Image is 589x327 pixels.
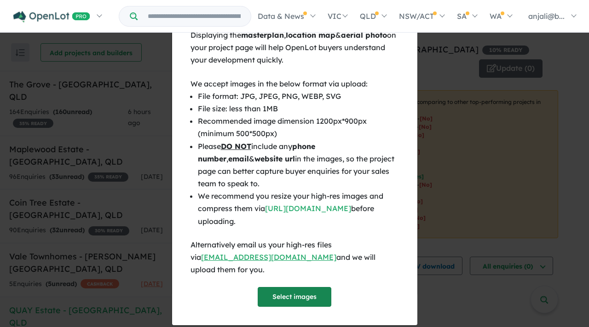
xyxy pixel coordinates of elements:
li: Please include any , & in the images, so the project page can better capture buyer enquiries for ... [198,140,399,190]
b: masterplan [241,30,284,40]
b: email [228,154,249,163]
img: Openlot PRO Logo White [13,11,90,23]
li: We recommend you resize your high-res images and compress them via before uploading. [198,190,399,228]
li: File format: JPG, JPEG, PNG, WEBP, SVG [198,90,399,103]
b: phone number [198,142,315,163]
span: anjali@b... [528,11,565,21]
div: Alternatively email us your high-res files via and we will upload them for you. [191,239,399,276]
b: aerial photo [341,30,387,40]
div: Displaying the , & on your project page will help OpenLot buyers understand your development quic... [191,29,399,67]
b: location map [286,30,335,40]
a: [URL][DOMAIN_NAME] [265,204,351,213]
b: website url [254,154,295,163]
input: Try estate name, suburb, builder or developer [139,6,249,26]
button: Select images [258,287,331,307]
a: [EMAIL_ADDRESS][DOMAIN_NAME] [201,252,336,262]
u: DO NOT [221,142,251,151]
li: Recommended image dimension 1200px*900px (minimum 500*500px) [198,115,399,140]
li: File size: less than 1MB [198,103,399,115]
div: We accept images in the below format via upload: [191,78,399,90]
